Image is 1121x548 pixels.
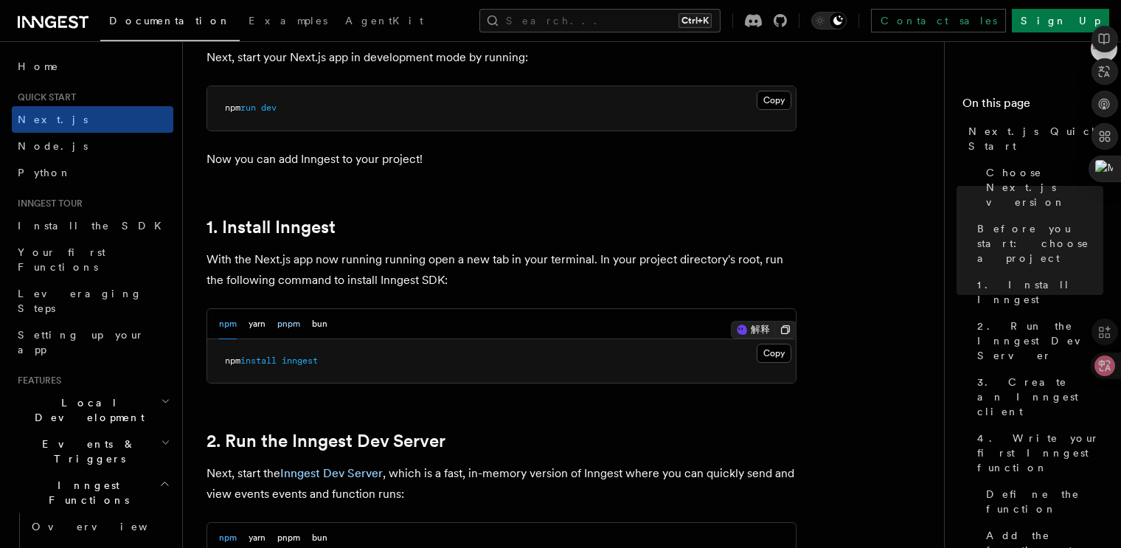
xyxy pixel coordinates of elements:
a: Choose Next.js version [980,159,1103,215]
a: Examples [240,4,336,40]
span: Quick start [12,91,76,103]
span: Inngest tour [12,198,83,209]
button: Local Development [12,389,173,431]
a: Setting up your app [12,322,173,363]
span: Choose Next.js version [986,165,1103,209]
p: With the Next.js app now running running open a new tab in your terminal. In your project directo... [206,249,796,291]
span: Examples [249,15,327,27]
a: Leveraging Steps [12,280,173,322]
span: Home [18,59,59,74]
span: Before you start: choose a project [977,221,1103,266]
a: Before you start: choose a project [971,215,1103,271]
button: Events & Triggers [12,431,173,472]
span: 2. Run the Inngest Dev Server [977,319,1103,363]
span: Next.js [18,114,88,125]
span: 4. Write your first Inngest function [977,431,1103,475]
span: Python [18,167,72,178]
a: Documentation [100,4,240,41]
span: 1. Install Inngest [977,277,1103,307]
span: Overview [32,521,184,533]
a: AgentKit [336,4,432,40]
span: Your first Functions [18,246,105,273]
a: Define the function [980,481,1103,522]
h4: On this page [962,94,1103,118]
button: bun [312,309,327,339]
a: Contact sales [871,9,1006,32]
a: Your first Functions [12,239,173,280]
p: Next, start your Next.js app in development mode by running: [206,47,796,68]
a: Next.js Quick Start [962,118,1103,159]
a: Next.js [12,106,173,133]
a: 3. Create an Inngest client [971,369,1103,425]
span: npm [225,103,240,113]
button: Copy [757,344,791,363]
a: 2. Run the Inngest Dev Server [971,313,1103,369]
span: install [240,355,277,366]
p: Next, start the , which is a fast, in-memory version of Inngest where you can quickly send and vi... [206,463,796,504]
kbd: Ctrl+K [678,13,712,28]
button: yarn [249,309,265,339]
a: Install the SDK [12,212,173,239]
span: inngest [282,355,318,366]
span: Inngest Functions [12,478,159,507]
a: 1. Install Inngest [971,271,1103,313]
a: Inngest Dev Server [280,466,383,480]
a: 2. Run the Inngest Dev Server [206,431,445,451]
button: Copy [757,91,791,110]
span: 3. Create an Inngest client [977,375,1103,419]
a: Sign Up [1012,9,1109,32]
button: pnpm [277,309,300,339]
span: run [240,103,256,113]
span: Node.js [18,140,88,152]
span: npm [225,355,240,366]
a: Python [12,159,173,186]
a: 4. Write your first Inngest function [971,425,1103,481]
span: Documentation [109,15,231,27]
span: AgentKit [345,15,423,27]
a: Node.js [12,133,173,159]
span: Local Development [12,395,161,425]
span: Next.js Quick Start [968,124,1103,153]
button: Toggle dark mode [811,12,847,30]
a: Home [12,53,173,80]
span: Features [12,375,61,386]
span: Setting up your app [18,329,145,355]
span: Events & Triggers [12,437,161,466]
button: npm [219,309,237,339]
p: Now you can add Inngest to your project! [206,149,796,170]
span: Install the SDK [18,220,170,232]
a: 1. Install Inngest [206,217,336,237]
span: Leveraging Steps [18,288,142,314]
a: Overview [26,513,173,540]
span: dev [261,103,277,113]
span: Define the function [986,487,1103,516]
button: Search...Ctrl+K [479,9,721,32]
button: Inngest Functions [12,472,173,513]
